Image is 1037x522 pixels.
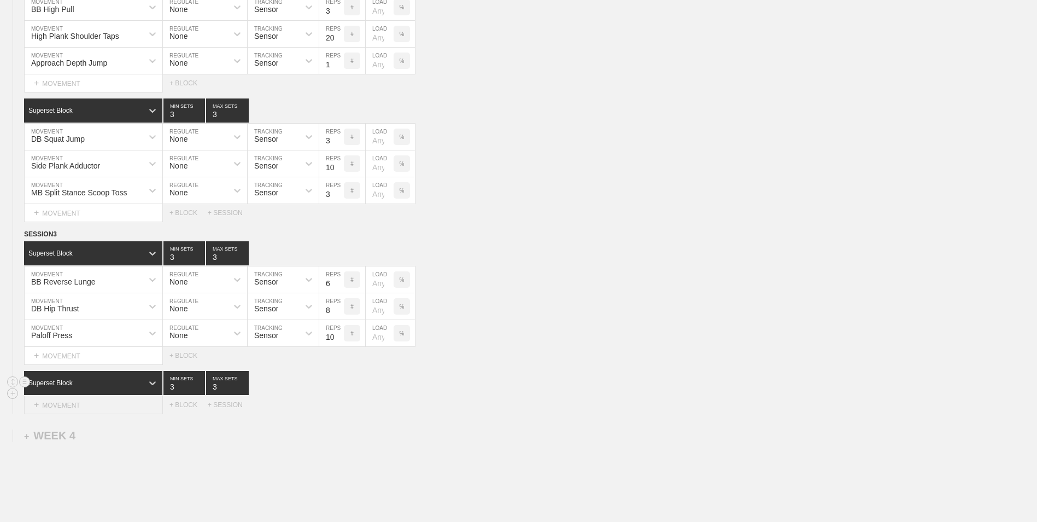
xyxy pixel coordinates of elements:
[400,188,405,194] p: %
[350,31,354,37] p: #
[206,241,249,265] input: None
[350,277,354,283] p: #
[366,21,394,47] input: Any
[24,74,163,92] div: MOVEMENT
[31,161,100,170] div: Side Plank Adductor
[31,135,85,143] div: DB Squat Jump
[400,277,405,283] p: %
[350,188,354,194] p: #
[31,5,74,14] div: BB High Pull
[254,304,278,313] div: Sensor
[169,352,208,359] div: + BLOCK
[28,107,73,114] div: Superset Block
[169,401,208,409] div: + BLOCK
[169,331,188,340] div: None
[31,277,96,286] div: BB Reverse Lunge
[400,4,405,10] p: %
[366,150,394,177] input: Any
[24,432,29,441] span: +
[366,266,394,293] input: Any
[400,304,405,310] p: %
[28,250,73,257] div: Superset Block
[254,331,278,340] div: Sensor
[206,98,249,123] input: None
[169,161,188,170] div: None
[34,351,39,360] span: +
[24,204,163,222] div: MOVEMENT
[366,293,394,320] input: Any
[169,188,188,197] div: None
[400,134,405,140] p: %
[254,135,278,143] div: Sensor
[24,347,163,365] div: MOVEMENT
[169,32,188,40] div: None
[24,230,57,238] span: SESSION 3
[400,161,405,167] p: %
[208,209,251,217] div: + SESSION
[169,79,208,87] div: + BLOCK
[350,4,354,10] p: #
[31,331,72,340] div: Paloff Press
[169,5,188,14] div: None
[350,304,354,310] p: #
[24,430,75,442] div: WEEK 4
[254,188,278,197] div: Sensor
[350,58,354,64] p: #
[31,188,127,197] div: MB Split Stance Scoop Toss
[31,304,79,313] div: DB Hip Thrust
[208,401,251,409] div: + SESSION
[400,31,405,37] p: %
[366,48,394,74] input: Any
[366,320,394,346] input: Any
[350,134,354,140] p: #
[206,371,249,395] input: None
[28,379,73,387] div: Superset Block
[366,177,394,204] input: Any
[350,330,354,337] p: #
[350,161,354,167] p: #
[400,58,405,64] p: %
[254,5,278,14] div: Sensor
[254,59,278,67] div: Sensor
[169,209,208,217] div: + BLOCK
[31,32,119,40] div: High Plank Shoulder Taps
[982,469,1037,522] iframe: Chat Widget
[366,124,394,150] input: Any
[400,330,405,337] p: %
[169,59,188,67] div: None
[169,277,188,286] div: None
[24,396,163,414] div: MOVEMENT
[34,78,39,88] span: +
[254,161,278,170] div: Sensor
[254,32,278,40] div: Sensor
[34,400,39,409] span: +
[169,135,188,143] div: None
[254,277,278,286] div: Sensor
[31,59,107,67] div: Approach Depth Jump
[169,304,188,313] div: None
[34,208,39,217] span: +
